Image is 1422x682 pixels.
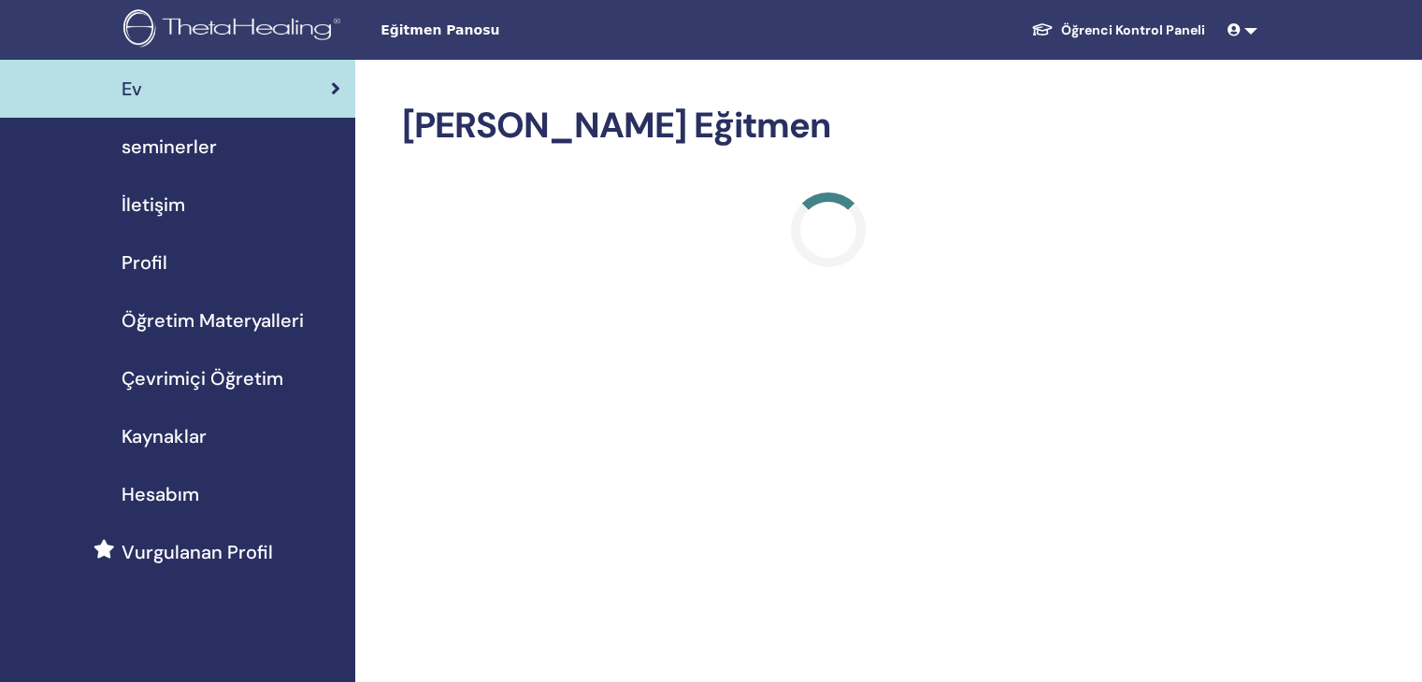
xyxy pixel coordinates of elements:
img: graduation-cap-white.svg [1031,21,1054,37]
h2: [PERSON_NAME] Eğitmen [402,105,1254,148]
span: Hesabım [122,480,199,508]
span: Eğitmen Panosu [381,21,661,40]
span: İletişim [122,191,185,219]
span: Öğretim Materyalleri [122,306,304,334]
span: Profil [122,249,167,277]
span: Kaynaklar [122,422,207,450]
span: Ev [122,75,142,103]
span: seminerler [122,133,217,161]
a: Öğrenci Kontrol Paneli [1016,13,1220,48]
img: logo.png [123,9,347,51]
span: Vurgulanan Profil [122,538,273,566]
span: Çevrimiçi Öğretim [122,364,283,392]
